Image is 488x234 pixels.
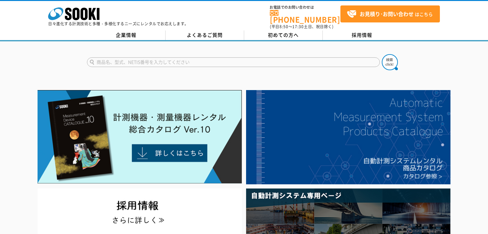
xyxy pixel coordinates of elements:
[87,30,166,40] a: 企業情報
[38,90,242,184] img: Catalog Ver10
[279,24,288,29] span: 8:50
[323,30,401,40] a: 採用情報
[382,54,398,70] img: btn_search.png
[340,5,440,22] a: お見積り･お問い合わせはこちら
[166,30,244,40] a: よくあるご質問
[270,5,340,9] span: お電話でのお問い合わせは
[292,24,304,29] span: 17:30
[360,10,414,18] strong: お見積り･お問い合わせ
[244,30,323,40] a: 初めての方へ
[246,90,450,184] img: 自動計測システムカタログ
[347,9,433,19] span: はこちら
[48,22,189,26] p: 日々進化する計測技術と多種・多様化するニーズにレンタルでお応えします。
[87,57,380,67] input: 商品名、型式、NETIS番号を入力してください
[270,24,333,29] span: (平日 ～ 土日、祝日除く)
[270,10,340,23] a: [PHONE_NUMBER]
[268,31,299,38] span: 初めての方へ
